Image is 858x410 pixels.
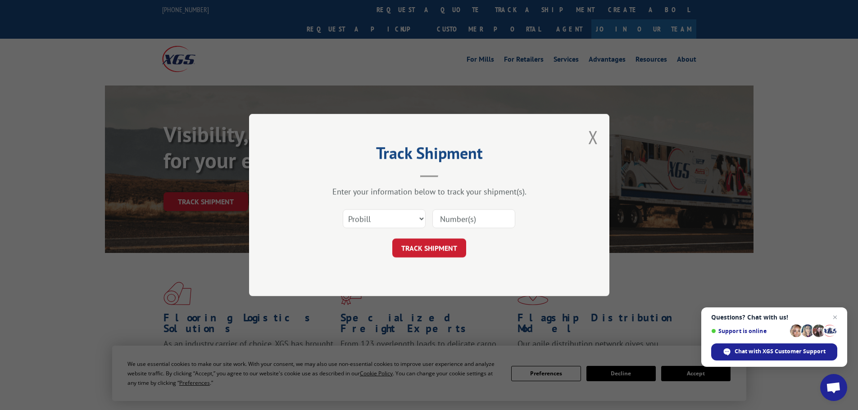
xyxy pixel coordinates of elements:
[820,374,847,401] div: Open chat
[432,209,515,228] input: Number(s)
[711,343,837,360] div: Chat with XGS Customer Support
[735,347,826,356] span: Chat with XGS Customer Support
[294,186,564,197] div: Enter your information below to track your shipment(s).
[588,125,598,149] button: Close modal
[711,328,787,334] span: Support is online
[830,312,840,323] span: Close chat
[711,314,837,321] span: Questions? Chat with us!
[392,239,466,257] button: TRACK SHIPMENT
[294,147,564,164] h2: Track Shipment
